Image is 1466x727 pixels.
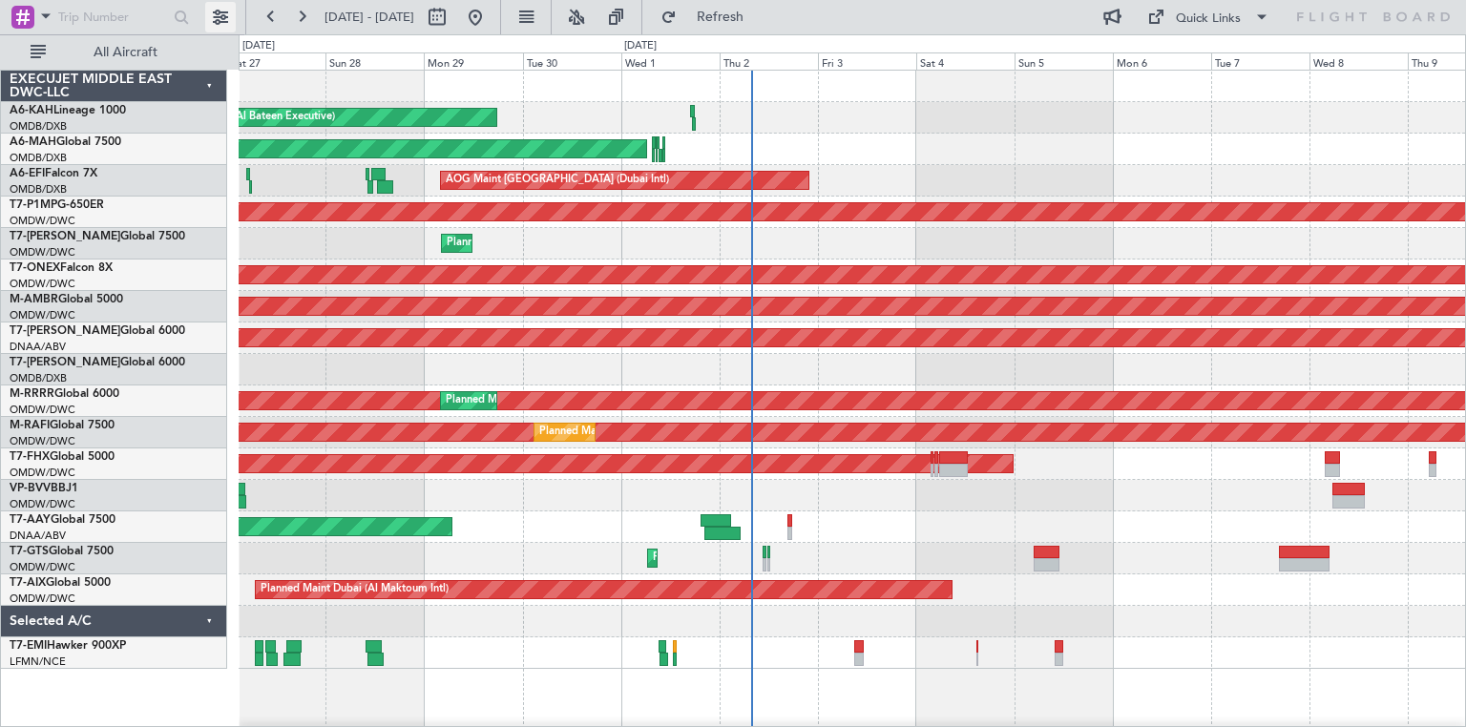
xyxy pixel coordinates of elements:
a: OMDW/DWC [10,245,75,260]
div: Planned Maint Dubai (Al Maktoum Intl) [447,229,635,258]
div: Sun 28 [325,52,424,70]
a: DNAA/ABV [10,340,66,354]
a: OMDW/DWC [10,560,75,574]
span: T7-GTS [10,546,49,557]
a: OMDW/DWC [10,466,75,480]
a: T7-[PERSON_NAME]Global 6000 [10,357,185,368]
a: T7-ONEXFalcon 8X [10,262,113,274]
span: A6-KAH [10,105,53,116]
span: A6-EFI [10,168,45,179]
a: VP-BVVBBJ1 [10,483,78,494]
button: All Aircraft [21,37,207,68]
div: Fri 3 [818,52,916,70]
span: VP-BVV [10,483,51,494]
div: Mon 29 [424,52,522,70]
span: M-RRRR [10,388,54,400]
div: [DATE] [624,38,657,54]
a: OMDB/DXB [10,182,67,197]
a: OMDW/DWC [10,403,75,417]
a: OMDW/DWC [10,308,75,322]
div: Wed 8 [1309,52,1408,70]
span: M-AMBR [10,294,58,305]
span: T7-ONEX [10,262,60,274]
a: A6-KAHLineage 1000 [10,105,126,116]
div: Quick Links [1176,10,1241,29]
span: All Aircraft [50,46,201,59]
button: Quick Links [1138,2,1279,32]
a: OMDW/DWC [10,497,75,511]
a: T7-P1MPG-650ER [10,199,104,211]
div: Planned Maint Dubai (Al Maktoum Intl) [539,418,727,447]
a: T7-[PERSON_NAME]Global 6000 [10,325,185,337]
a: A6-MAHGlobal 7500 [10,136,121,148]
div: Thu 2 [720,52,818,70]
a: T7-AIXGlobal 5000 [10,577,111,589]
span: T7-FHX [10,451,50,463]
span: Refresh [681,10,761,24]
a: OMDW/DWC [10,592,75,606]
div: Planned Maint Dubai (Al Maktoum Intl) [653,544,841,572]
div: Tue 30 [523,52,621,70]
a: OMDB/DXB [10,371,67,385]
a: T7-AAYGlobal 7500 [10,514,115,526]
a: M-RAFIGlobal 7500 [10,420,115,431]
button: Refresh [652,2,766,32]
a: OMDB/DXB [10,151,67,165]
a: T7-FHXGlobal 5000 [10,451,115,463]
div: Mon 6 [1113,52,1211,70]
div: Planned Maint Dubai (Al Maktoum Intl) [446,386,634,415]
span: [DATE] - [DATE] [325,9,414,26]
a: DNAA/ABV [10,529,66,543]
div: Tue 7 [1211,52,1309,70]
span: T7-AIX [10,577,46,589]
a: T7-GTSGlobal 7500 [10,546,114,557]
span: T7-[PERSON_NAME] [10,357,120,368]
span: T7-[PERSON_NAME] [10,231,120,242]
a: OMDW/DWC [10,434,75,448]
a: OMDW/DWC [10,277,75,291]
a: A6-EFIFalcon 7X [10,168,97,179]
span: T7-P1MP [10,199,57,211]
span: T7-EMI [10,640,47,652]
div: Sat 4 [916,52,1015,70]
a: M-RRRRGlobal 6000 [10,388,119,400]
span: A6-MAH [10,136,56,148]
a: LFMN/NCE [10,654,66,669]
a: OMDW/DWC [10,214,75,228]
div: Sat 27 [227,52,325,70]
div: [DATE] [242,38,275,54]
div: AOG Maint [GEOGRAPHIC_DATA] (Dubai Intl) [446,166,669,195]
span: M-RAFI [10,420,50,431]
div: Sun 5 [1015,52,1113,70]
div: Planned Maint Dubai (Al Maktoum Intl) [261,575,449,604]
a: M-AMBRGlobal 5000 [10,294,123,305]
a: T7-EMIHawker 900XP [10,640,126,652]
a: T7-[PERSON_NAME]Global 7500 [10,231,185,242]
span: T7-[PERSON_NAME] [10,325,120,337]
span: T7-AAY [10,514,51,526]
a: OMDB/DXB [10,119,67,134]
div: Wed 1 [621,52,720,70]
input: Trip Number [58,3,168,31]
